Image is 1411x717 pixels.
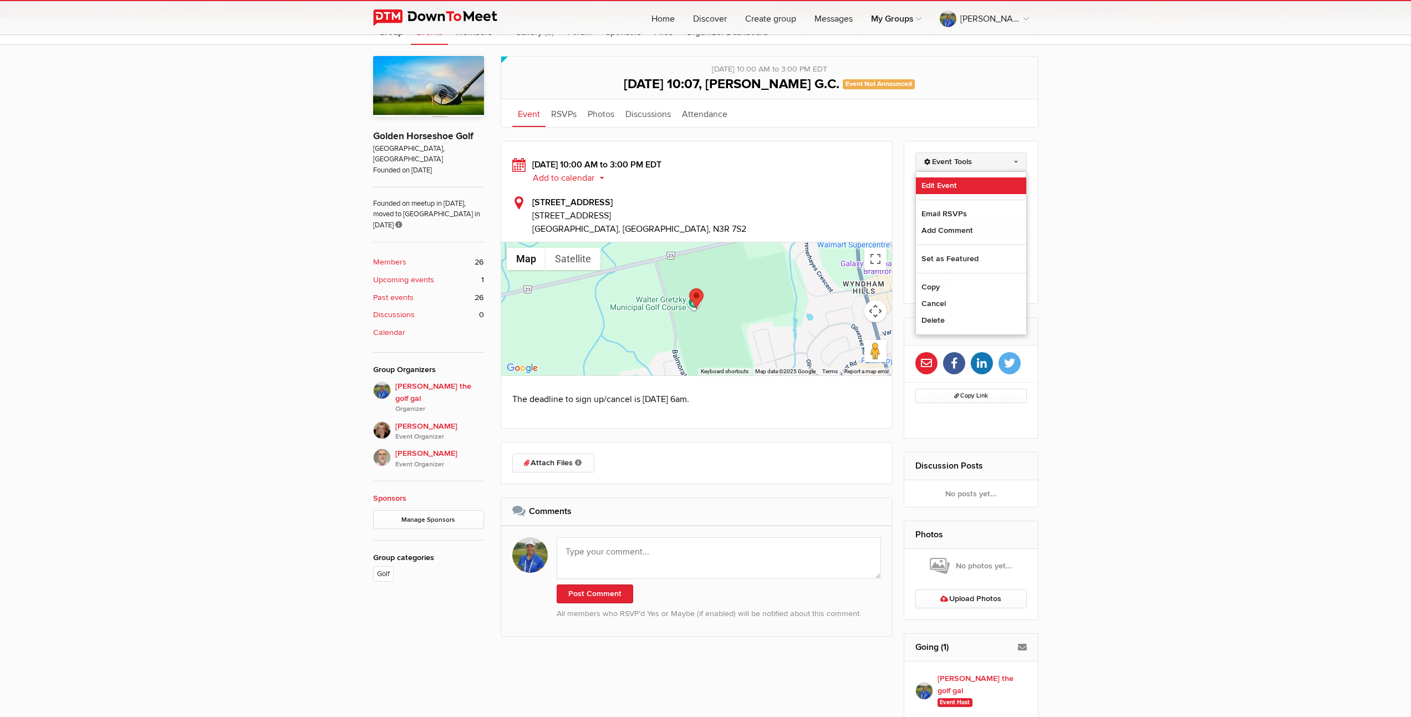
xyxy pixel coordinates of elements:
span: [DATE] 10:07, [PERSON_NAME] G.C. [624,76,839,92]
a: Upcoming events 1 [373,274,484,286]
button: Show street map [507,248,546,270]
a: Photos [915,529,943,540]
a: Event Tools [915,152,1027,171]
img: Beth the golf gal [915,682,933,700]
a: [PERSON_NAME]Event Organizer [373,442,484,470]
b: [PERSON_NAME] the golf gal [938,673,1027,696]
a: Report a map error [844,368,889,374]
a: Edit Event [916,177,1026,194]
a: [PERSON_NAME]Event Organizer [373,415,484,443]
a: Email RSVPs [916,206,1026,222]
a: Calendar [373,327,484,339]
a: Set as Featured [916,251,1026,267]
span: [GEOGRAPHIC_DATA], [GEOGRAPHIC_DATA], N3R 7S2 [532,223,746,235]
button: Show satellite imagery [546,248,600,270]
a: [PERSON_NAME] the golf galOrganizer [373,382,484,415]
b: Upcoming events [373,274,434,286]
button: Post Comment [557,584,633,603]
div: Group categories [373,552,484,564]
b: Past events [373,292,414,304]
img: Google [504,361,541,375]
img: Caroline Nesbitt [373,421,391,439]
b: Calendar [373,327,405,339]
a: Event [512,99,546,127]
span: Founded on [DATE] [373,165,484,176]
a: Discussions [620,99,676,127]
span: 1 [481,274,484,286]
a: [PERSON_NAME] the golf gal [931,1,1038,34]
a: Open this area in Google Maps (opens a new window) [504,361,541,375]
a: Attendance [676,99,733,127]
a: Create group [736,1,805,34]
b: Members [373,256,406,268]
span: Copy Link [954,392,988,399]
img: Golden Horseshoe Golf [373,56,484,117]
b: Discussions [373,309,415,321]
button: Toggle fullscreen view [864,248,887,270]
span: Event Not Announced [843,79,915,89]
span: Map data ©2025 Google [755,368,816,374]
a: Photos [582,99,620,127]
img: Greg Mais [373,449,391,466]
a: Messages [806,1,862,34]
span: [PERSON_NAME] [395,448,484,470]
button: Copy Link [915,389,1027,403]
span: 26 [475,256,484,268]
div: No posts yet... [904,480,1038,507]
div: [DATE] 10:00 AM to 3:00 PM EDT [512,158,882,185]
a: Manage Sponsors [373,510,484,529]
span: [PERSON_NAME] the golf gal [395,380,484,415]
span: [STREET_ADDRESS] [532,209,882,222]
button: Map camera controls [864,300,887,322]
div: [DATE] 10:00 AM to 3:00 PM EDT [512,57,1027,75]
button: Drag Pegman onto the map to open Street View [864,340,887,362]
div: Group Organizers [373,364,484,376]
a: Past events 26 [373,292,484,304]
a: Cancel [916,296,1026,312]
i: Organizer [395,404,484,414]
h2: Going (1) [915,634,1027,660]
button: Keyboard shortcuts [701,368,748,375]
a: Attach Files [512,454,594,472]
a: Home [643,1,684,34]
a: Sponsors [373,494,406,503]
a: Terms (opens in new tab) [822,368,838,374]
span: 26 [475,292,484,304]
a: Discussions 0 [373,309,484,321]
a: [PERSON_NAME] the golf gal Event Host [915,673,1027,709]
a: Members 26 [373,256,484,268]
span: No photos yet... [930,557,1012,576]
span: Founded on meetup in [DATE], moved to [GEOGRAPHIC_DATA] in [DATE] [373,187,484,231]
b: [STREET_ADDRESS] [532,197,613,208]
img: Beth the golf gal [373,382,391,399]
a: Copy [916,279,1026,296]
a: RSVPs [546,99,582,127]
p: All members who RSVP’d Yes or Maybe (if enabled) will be notified about this comment. [557,608,882,620]
span: 0 [479,309,484,321]
a: My Groups [862,1,930,34]
a: Discover [684,1,736,34]
span: [GEOGRAPHIC_DATA], [GEOGRAPHIC_DATA] [373,144,484,165]
span: Event Host [938,698,972,707]
a: Upload Photos [915,589,1027,608]
i: Event Organizer [395,460,484,470]
img: DownToMeet [373,9,515,26]
a: Delete [916,312,1026,329]
p: The deadline to sign up/cancel is [DATE] 6am. [512,393,882,406]
a: Golden Horseshoe Golf [373,130,473,142]
h2: Comments [512,498,882,525]
span: [PERSON_NAME] [395,420,484,443]
i: Event Organizer [395,432,484,442]
a: Discussion Posts [915,460,983,471]
button: Add to calendar [532,173,613,183]
a: Add Comment [916,222,1026,239]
